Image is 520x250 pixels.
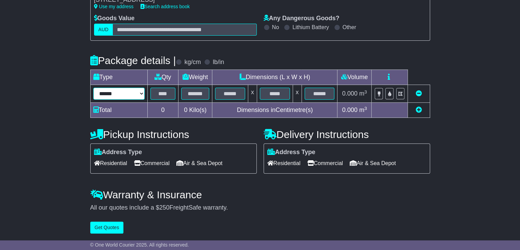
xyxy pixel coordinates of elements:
[350,158,396,168] span: Air & Sea Depot
[94,158,127,168] span: Residential
[90,103,147,118] td: Total
[213,59,224,66] label: lb/in
[184,107,187,113] span: 0
[90,204,430,212] div: All our quotes include a $ FreightSafe warranty.
[364,106,367,111] sup: 3
[134,158,170,168] span: Commercial
[147,70,178,85] td: Qty
[359,90,367,97] span: m
[90,129,257,140] h4: Pickup Instructions
[94,15,135,22] label: Goods Value
[178,103,212,118] td: Kilo(s)
[176,158,223,168] span: Air & Sea Depot
[248,85,257,103] td: x
[212,70,337,85] td: Dimensions (L x W x H)
[184,59,201,66] label: kg/cm
[90,189,430,200] h4: Warranty & Insurance
[94,4,134,9] a: Use my address
[147,103,178,118] td: 0
[416,90,422,97] a: Remove this item
[178,70,212,85] td: Weight
[90,242,189,248] span: © One World Courier 2025. All rights reserved.
[212,103,337,118] td: Dimensions in Centimetre(s)
[272,24,279,30] label: No
[342,107,358,113] span: 0.000
[90,55,176,66] h4: Package details |
[90,222,124,234] button: Get Quotes
[159,204,170,211] span: 250
[416,107,422,113] a: Add new item
[343,24,356,30] label: Other
[293,85,302,103] td: x
[364,89,367,95] sup: 3
[267,158,301,168] span: Residential
[264,129,430,140] h4: Delivery Instructions
[94,149,142,156] label: Address Type
[359,107,367,113] span: m
[307,158,343,168] span: Commercial
[90,70,147,85] td: Type
[264,15,339,22] label: Any Dangerous Goods?
[94,24,113,36] label: AUD
[337,70,372,85] td: Volume
[292,24,329,30] label: Lithium Battery
[141,4,190,9] a: Search address book
[342,90,358,97] span: 0.000
[267,149,316,156] label: Address Type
